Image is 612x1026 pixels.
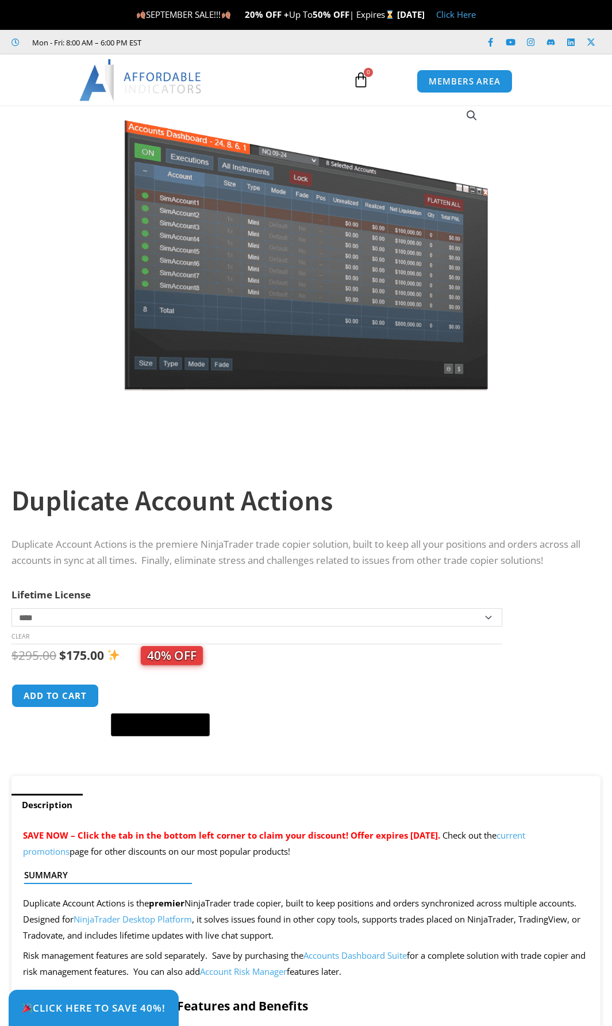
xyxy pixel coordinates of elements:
button: Add to cart [11,684,99,708]
span: MEMBERS AREA [429,77,501,86]
strong: [DATE] [397,9,425,20]
h1: Duplicate Account Actions [11,481,589,521]
strong: 20% OFF + [245,9,289,20]
span: $ [11,647,18,663]
button: Buy with GPay [111,713,210,736]
iframe: Secure express checkout frame [109,682,212,710]
a: NinjaTrader Desktop Platform [74,913,192,925]
a: 🎉Click Here to save 40%! [9,990,179,1026]
a: View full-screen image gallery [461,105,482,126]
p: Check out the page for other discounts on our most popular products! [23,828,589,860]
a: Click Here [436,9,476,20]
span: $ [59,647,66,663]
span: 0 [364,68,373,77]
p: Duplicate Account Actions is the premiere NinjaTrader trade copier solution, built to keep all yo... [11,536,589,570]
label: Lifetime License [11,588,91,601]
span: SAVE NOW – Click the tab in the bottom left corner to claim your discount! Offer expires [DATE]. [23,829,440,841]
a: MEMBERS AREA [417,70,513,93]
span: Duplicate Account Actions is the NinjaTrader trade copier, built to keep positions and orders syn... [23,897,580,941]
img: Screenshot 2024-08-26 15414455555 [121,97,491,390]
img: 🍂 [137,10,145,19]
img: 🎉 [22,1003,32,1013]
img: ⌛ [386,10,394,19]
img: LogoAI | Affordable Indicators – NinjaTrader [79,59,203,101]
p: Risk management features are sold separately. Save by purchasing the for a complete solution with... [23,948,589,980]
h4: Summary [24,870,579,880]
bdi: 295.00 [11,647,56,663]
a: Account Risk Manager [200,966,287,977]
a: 0 [336,63,386,97]
a: Clear options [11,632,29,640]
span: Mon - Fri: 8:00 AM – 6:00 PM EST [29,36,141,49]
strong: 50% OFF [313,9,349,20]
bdi: 175.00 [59,647,104,663]
span: SEPTEMBER SALE!!! Up To | Expires [136,9,397,20]
a: Accounts Dashboard Suite [303,950,407,961]
img: 🍂 [222,10,230,19]
span: 40% OFF [141,646,203,665]
a: current promotions [23,829,525,857]
iframe: Customer reviews powered by Trustpilot [150,37,322,48]
a: Description [11,794,83,816]
img: ✨ [107,649,120,661]
span: Click Here to save 40%! [22,1003,165,1013]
